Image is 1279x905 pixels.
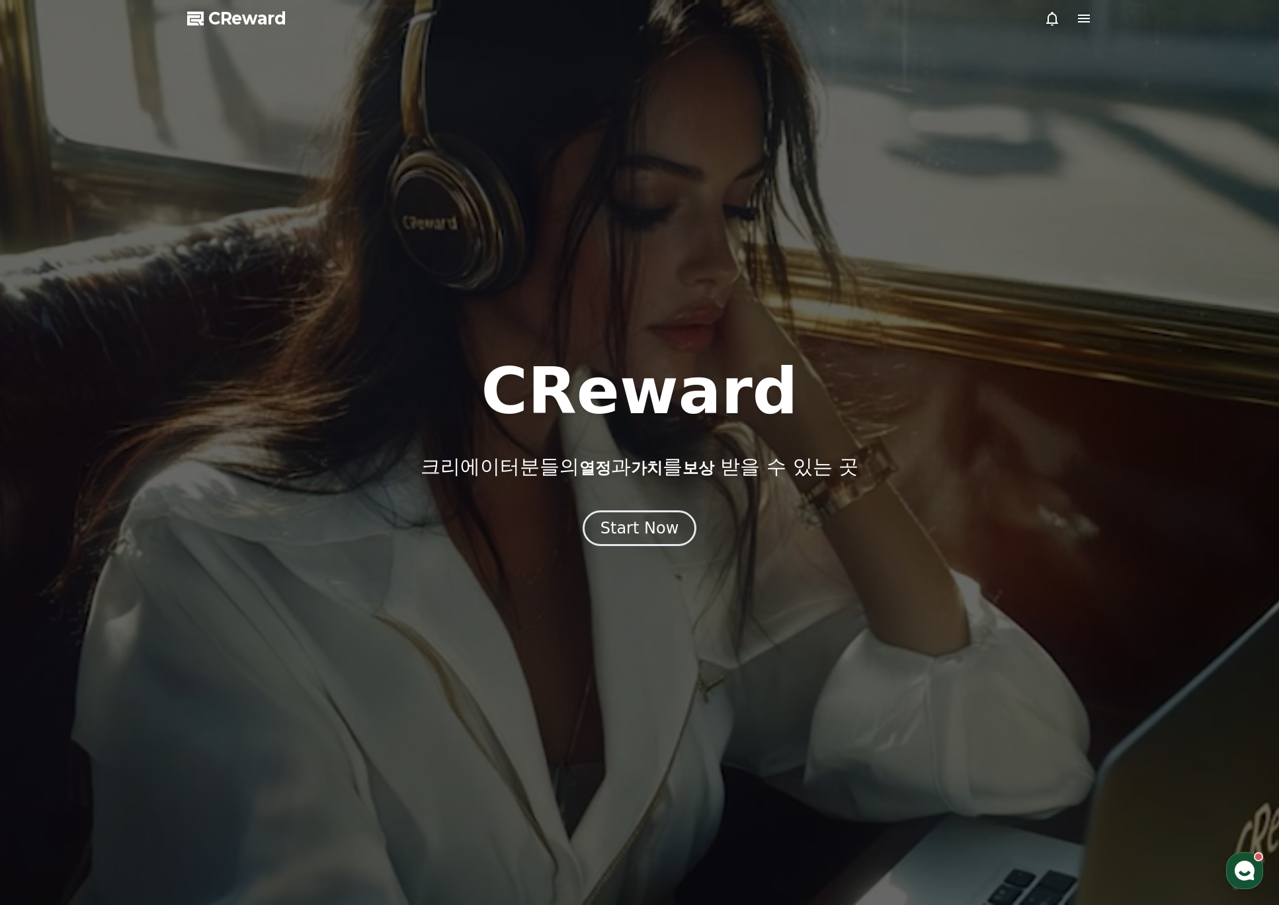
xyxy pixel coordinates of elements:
[208,8,286,29] span: CReward
[583,510,697,546] button: Start Now
[187,8,286,29] a: CReward
[579,459,611,477] span: 열정
[583,524,697,536] a: Start Now
[600,518,679,539] div: Start Now
[682,459,714,477] span: 보상
[631,459,663,477] span: 가치
[481,360,798,423] h1: CReward
[421,455,858,479] p: 크리에이터분들의 과 를 받을 수 있는 곳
